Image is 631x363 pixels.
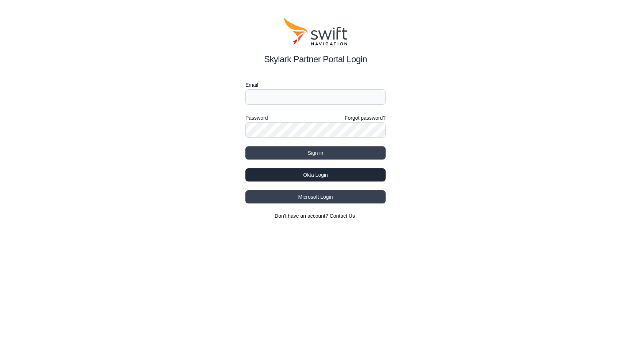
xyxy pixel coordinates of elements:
[245,146,386,160] button: Sign in
[330,213,355,219] a: Contact Us
[245,168,386,181] button: Okta Login
[245,190,386,203] button: Microsoft Login
[245,113,268,122] label: Password
[245,81,386,89] label: Email
[245,212,386,220] section: Don't have an account?
[245,53,386,66] h2: Skylark Partner Portal Login
[345,114,386,121] a: Forgot password?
